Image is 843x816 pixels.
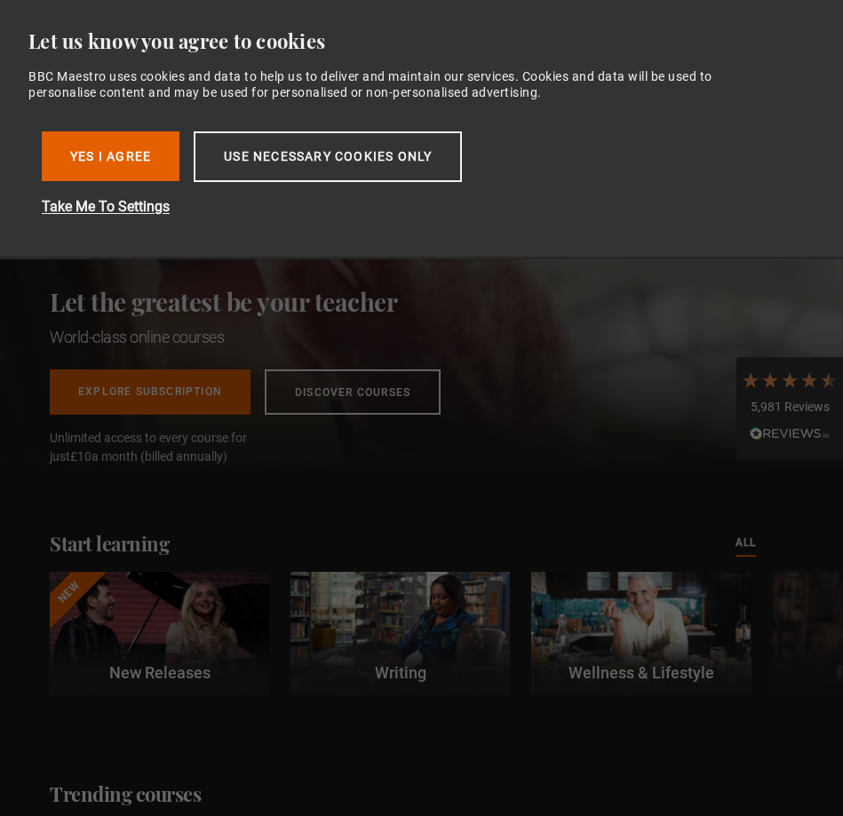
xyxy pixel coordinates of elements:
button: Take Me To Settings [42,196,610,218]
a: Explore Subscription [50,369,251,415]
div: 4.7 Stars [741,370,839,390]
div: 5,981 Reviews [741,399,839,416]
button: Use necessary cookies only [194,131,462,182]
p: Writing [290,661,510,685]
img: REVIEWS.io [750,427,830,440]
div: Let us know you agree to cookies [28,28,800,54]
h2: Start learning [50,530,169,558]
a: Wellness & Lifestyle [531,572,751,695]
div: BBC Maestro uses cookies and data to help us to deliver and maintain our services. Cookies and da... [28,68,723,100]
button: Yes I Agree [42,131,179,181]
a: Discover Courses [265,369,441,415]
div: 5,981 ReviewsRead All Reviews [736,357,843,460]
span: Unlimited access to every course for just a month (billed annually) [50,429,290,466]
span: £10 [70,449,91,463]
h1: World-class online courses [50,326,441,348]
a: Writing [290,572,510,695]
a: All [736,534,757,553]
div: Read All Reviews [741,424,839,446]
p: Wellness & Lifestyle [531,661,751,685]
a: New New Releases [50,572,269,695]
h2: Let the greatest be your teacher [50,284,441,319]
p: New Releases [50,661,269,685]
